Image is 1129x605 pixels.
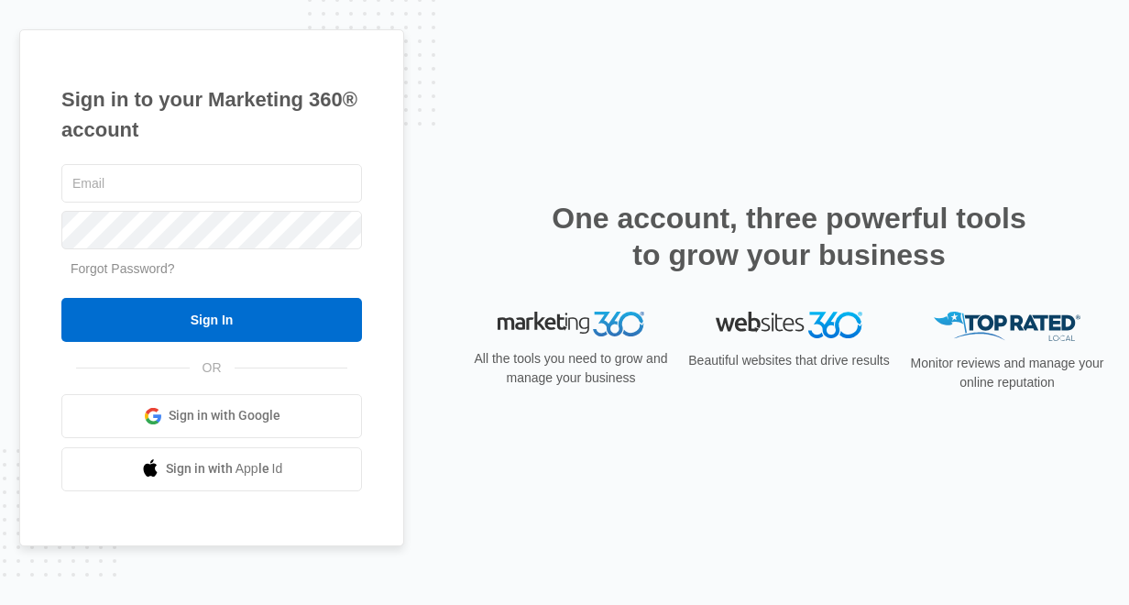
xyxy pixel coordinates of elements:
p: All the tools you need to grow and manage your business [468,349,674,388]
span: Sign in with Google [169,406,280,425]
input: Email [61,164,362,203]
input: Sign In [61,298,362,342]
span: Sign in with Apple Id [166,459,283,478]
img: Marketing 360 [498,312,644,337]
h1: Sign in to your Marketing 360® account [61,84,362,145]
img: Top Rated Local [934,312,1080,342]
span: OR [190,358,235,378]
a: Sign in with Apple Id [61,447,362,491]
p: Beautiful websites that drive results [686,351,892,370]
img: Websites 360 [716,312,862,338]
p: Monitor reviews and manage your online reputation [904,354,1110,392]
a: Sign in with Google [61,394,362,438]
a: Forgot Password? [71,261,175,276]
h2: One account, three powerful tools to grow your business [546,200,1032,273]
